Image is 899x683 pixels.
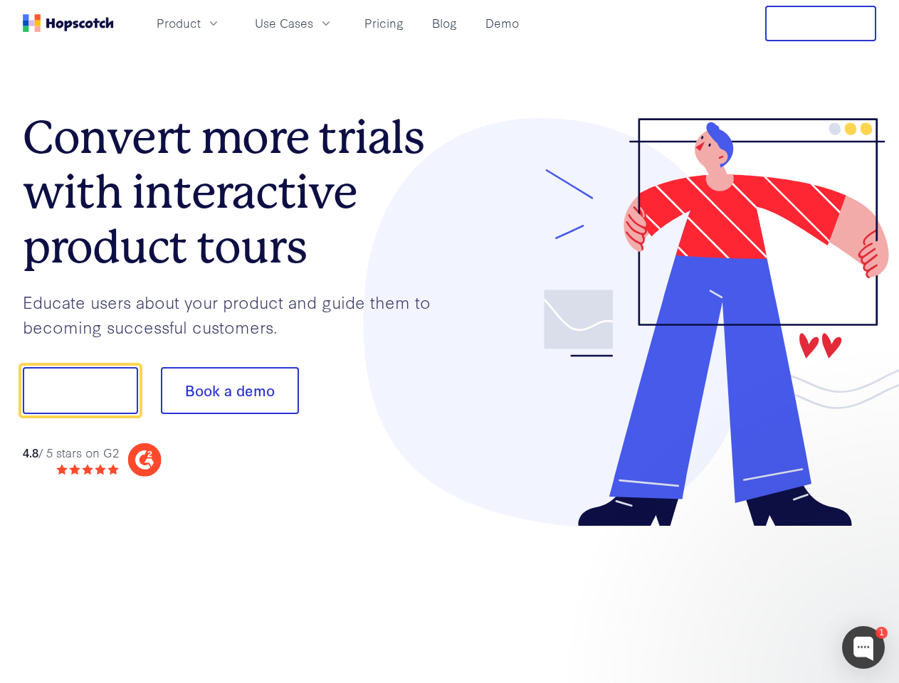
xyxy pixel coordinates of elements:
a: Home [23,14,114,32]
a: Pricing [359,11,409,35]
p: Educate users about your product and guide them to becoming successful customers. [23,290,450,339]
a: Blog [426,11,463,35]
a: Demo [480,11,525,35]
button: Book a demo [161,367,299,414]
span: Use Cases [255,14,313,32]
button: Use Cases [246,11,342,35]
button: Free Trial [765,6,876,41]
button: Show me! [23,367,138,414]
div: 1 [876,627,888,639]
strong: 4.8 [23,444,38,460]
button: Product [148,11,229,35]
span: Product [157,14,201,32]
h1: Convert more trials with interactive product tours [23,110,450,274]
div: / 5 stars on G2 [23,444,119,462]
